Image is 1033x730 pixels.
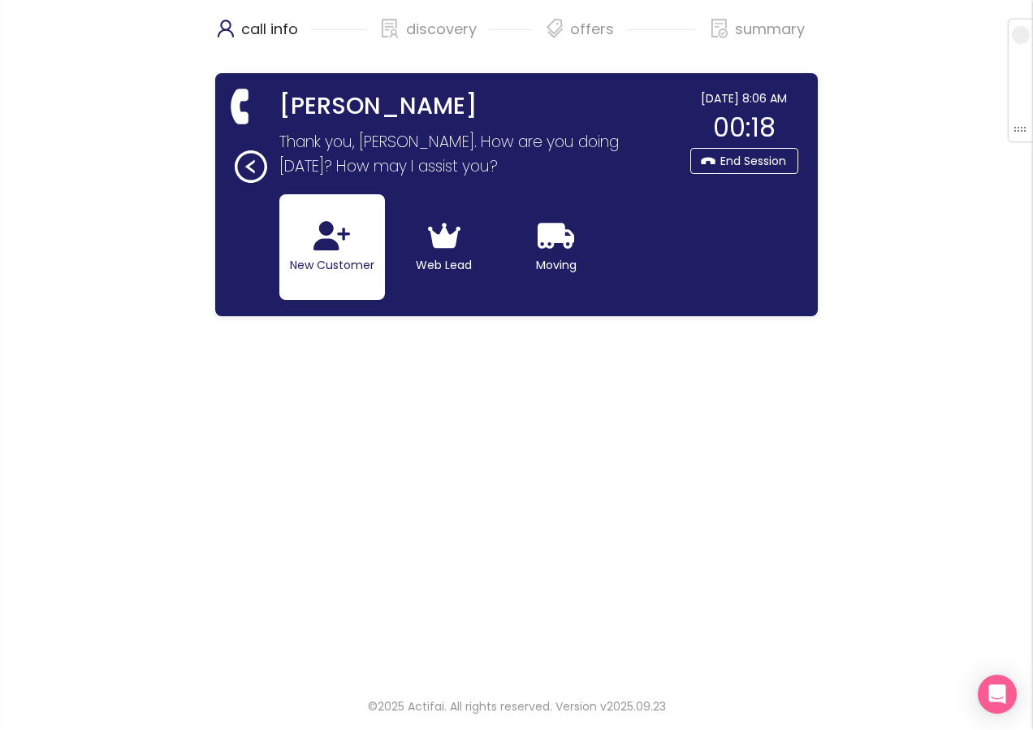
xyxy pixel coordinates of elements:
[279,89,478,124] strong: [PERSON_NAME]
[380,16,532,57] div: discovery
[544,16,696,57] div: offers
[225,89,259,124] span: phone
[215,16,367,57] div: call info
[391,194,497,300] button: Web Lead
[570,16,614,42] p: offers
[690,89,798,107] div: [DATE] 8:06 AM
[216,19,236,38] span: user
[690,148,798,174] button: End Session
[690,107,798,148] div: 00:18
[710,19,729,38] span: file-done
[735,16,805,42] p: summary
[406,16,477,42] p: discovery
[380,19,400,38] span: solution
[709,16,805,57] div: summary
[545,19,564,38] span: tags
[241,16,298,42] p: call info
[279,130,668,179] p: Thank you, [PERSON_NAME]. How are you doing [DATE]? How may I assist you?
[279,194,385,300] button: New Customer
[504,194,609,300] button: Moving
[978,675,1017,714] div: Open Intercom Messenger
